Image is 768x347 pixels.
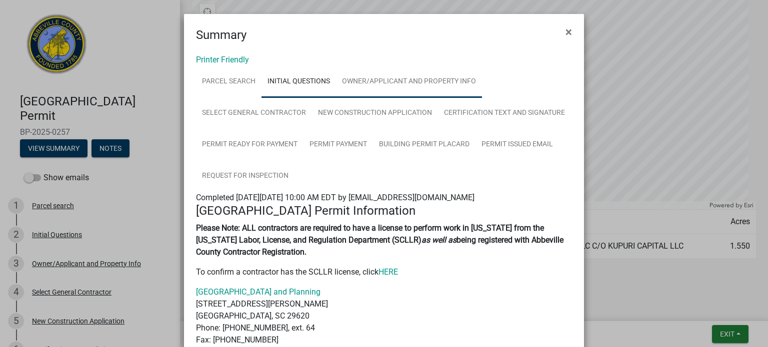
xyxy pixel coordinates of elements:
[373,129,475,161] a: Building Permit Placard
[196,287,320,297] a: [GEOGRAPHIC_DATA] and Planning
[303,129,373,161] a: Permit Payment
[438,97,571,129] a: Certification Text and Signature
[196,129,303,161] a: Permit Ready for Payment
[557,18,580,46] button: Close
[196,204,572,218] h4: [GEOGRAPHIC_DATA] Permit Information
[196,266,572,278] p: To confirm a contractor has the SCLLR license, click
[196,26,246,44] h4: Summary
[421,235,456,245] strong: as well as
[196,66,261,98] a: Parcel search
[196,223,544,245] strong: Please Note: ALL contractors are required to have a license to perform work in [US_STATE] from th...
[565,25,572,39] span: ×
[261,66,336,98] a: Initial Questions
[475,129,559,161] a: Permit Issued Email
[196,160,294,192] a: Request for Inspection
[196,235,563,257] strong: being registered with Abbeville County Contractor Registration.
[196,193,474,202] span: Completed [DATE][DATE] 10:00 AM EDT by [EMAIL_ADDRESS][DOMAIN_NAME]
[312,97,438,129] a: New Construction Application
[196,97,312,129] a: Select General Contractor
[196,55,249,64] a: Printer Friendly
[336,66,482,98] a: Owner/Applicant and Property Info
[378,267,398,277] a: HERE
